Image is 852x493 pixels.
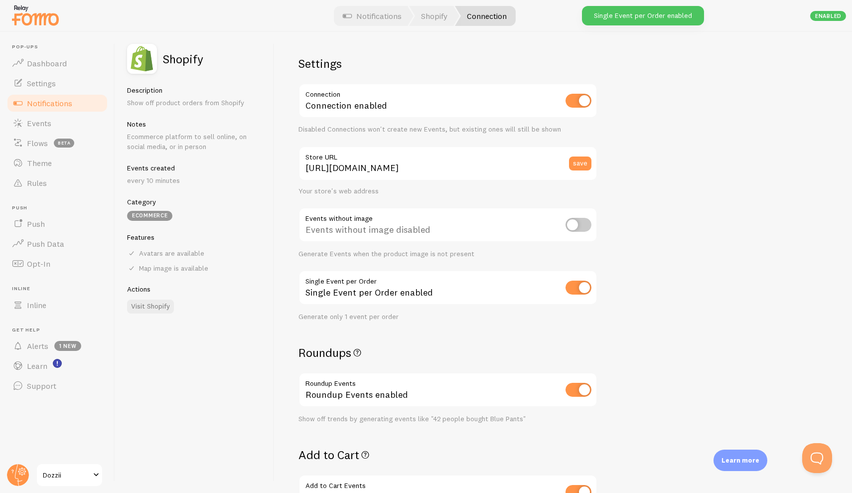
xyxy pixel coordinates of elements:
[27,381,56,391] span: Support
[127,264,262,273] div: Map image is available
[6,234,109,254] a: Push Data
[127,211,172,221] div: eCommerce
[36,463,103,487] a: Dozzii
[6,93,109,113] a: Notifications
[6,73,109,93] a: Settings
[127,249,262,258] div: Avatars are available
[127,164,262,172] h5: Events created
[298,270,597,307] div: Single Event per Order enabled
[298,146,597,163] label: Store URL
[12,286,109,292] span: Inline
[12,205,109,211] span: Push
[27,118,51,128] span: Events
[298,313,597,322] div: Generate only 1 event per order
[298,250,597,259] div: Generate Events when the product image is not present
[53,359,62,368] svg: <p>Watch New Feature Tutorials!</p>
[127,132,262,152] p: Ecommerce platform to sell online, on social media, or in person
[569,157,591,170] button: save
[6,133,109,153] a: Flows beta
[6,254,109,274] a: Opt-In
[298,345,597,360] h2: Roundups
[802,443,832,473] iframe: Help Scout Beacon - Open
[127,285,262,294] h5: Actions
[27,341,48,351] span: Alerts
[27,98,72,108] span: Notifications
[54,139,74,148] span: beta
[6,153,109,173] a: Theme
[12,44,109,50] span: Pop-ups
[127,44,157,74] img: fomo_icons_shopify.svg
[713,450,767,471] div: Learn more
[298,372,597,409] div: Roundup Events enabled
[127,86,262,95] h5: Description
[6,214,109,234] a: Push
[54,341,81,351] span: 1 new
[43,469,90,481] span: Dozzii
[127,300,174,314] a: Visit Shopify
[127,197,262,206] h5: Category
[27,361,47,371] span: Learn
[6,173,109,193] a: Rules
[27,219,45,229] span: Push
[298,415,597,424] div: Show off trends by generating events like "42 people bought Blue Pants"
[10,2,60,28] img: fomo-relay-logo-orange.svg
[127,233,262,242] h5: Features
[127,98,262,108] p: Show off product orders from Shopify
[582,6,704,25] div: Single Event per Order enabled
[27,300,46,310] span: Inline
[6,53,109,73] a: Dashboard
[127,175,262,185] p: every 10 minutes
[12,327,109,333] span: Get Help
[27,158,52,168] span: Theme
[298,125,597,134] div: Disabled Connections won't create new Events, but existing ones will still be shown
[163,53,203,65] h2: Shopify
[27,138,48,148] span: Flows
[27,78,56,88] span: Settings
[298,447,597,463] h2: Add to Cart
[298,207,597,244] div: Events without image disabled
[27,259,50,269] span: Opt-In
[298,83,597,120] div: Connection enabled
[6,376,109,396] a: Support
[298,187,597,196] div: Your store's web address
[127,120,262,129] h5: Notes
[721,456,759,465] p: Learn more
[6,356,109,376] a: Learn
[298,56,597,71] h2: Settings
[6,113,109,133] a: Events
[27,239,64,249] span: Push Data
[6,336,109,356] a: Alerts 1 new
[6,295,109,315] a: Inline
[27,58,67,68] span: Dashboard
[27,178,47,188] span: Rules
